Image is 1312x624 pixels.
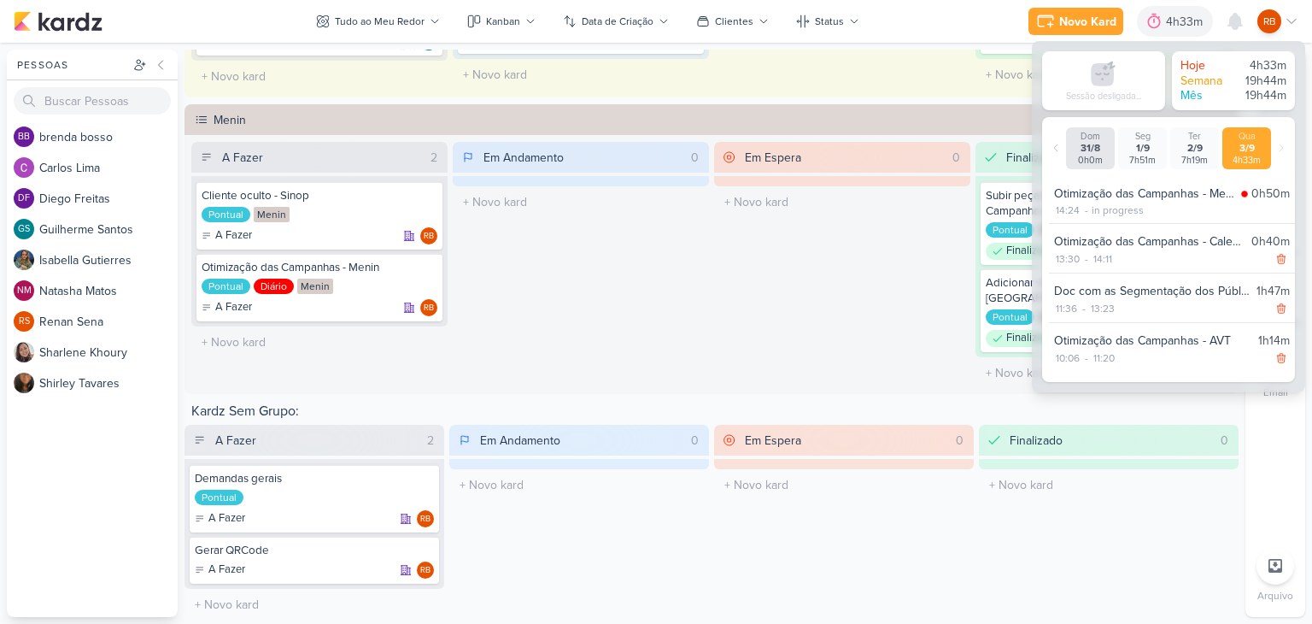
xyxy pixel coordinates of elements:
[39,251,178,269] div: I s a b e l l a G u t i e r r e s
[14,57,130,73] div: Pessoas
[1081,350,1092,366] div: -
[184,401,1239,425] div: Kardz Sem Grupo:
[1241,191,1248,197] img: tracking
[39,282,178,300] div: N a t a s h a M a t o s
[1122,155,1163,166] div: 7h51m
[14,311,34,332] div: Renan Sena
[39,313,178,331] div: R e n a n S e n a
[1054,350,1081,366] div: 10:06
[1054,203,1081,218] div: 14:24
[14,280,34,301] div: Natasha Matos
[1174,142,1215,155] div: 2/9
[424,233,434,241] p: RB
[1258,332,1290,350] div: 1h14m
[417,562,434,579] div: Responsável: Rogerio Bispo
[1054,185,1234,203] div: Otimização das Campanhas - Menin
[14,127,34,147] div: brenda bosso
[14,188,34,209] div: Diego Freitas
[1069,155,1111,166] div: 0h0m
[1092,251,1114,267] div: 14:11
[456,190,706,215] input: + Novo kard
[1251,233,1290,250] div: 0h40m
[195,471,434,486] div: Demandas gerais
[417,510,434,527] div: Responsável: Rogerio Bispo
[420,227,437,244] div: Responsável: Rogerio Bispo
[202,260,437,275] div: Otimização das Campanhas - Menin
[986,275,1221,306] div: Adicionar vídeos na campanha de Google - Parque das Flores
[18,225,30,234] p: GS
[1028,8,1123,35] button: Novo Kard
[1122,142,1163,155] div: 1/9
[1066,91,1141,102] div: Sessão desligada...
[480,432,560,450] div: Em Andamento
[420,227,437,244] div: Rogerio Bispo
[1069,131,1111,142] div: Dom
[424,149,444,167] div: 2
[202,207,250,222] div: Pontual
[986,222,1034,238] div: Pontual
[1174,131,1215,142] div: Ter
[745,149,801,167] div: Em Espera
[1180,88,1232,103] div: Mês
[1054,301,1079,316] div: 11:36
[986,330,1062,347] div: Finalizado
[986,309,1034,325] div: Pontual
[1263,14,1276,29] p: RB
[1054,332,1251,350] div: Otimização das Campanhas - AVT
[254,207,290,222] div: Menin
[39,128,178,146] div: b r e n d a b o s s o
[982,473,1235,497] input: + Novo kard
[420,299,437,316] div: Rogerio Bispo
[215,432,256,450] div: A Fazer
[1059,13,1116,31] div: Novo Kard
[14,87,171,115] input: Buscar Pessoas
[14,373,34,393] img: Shirley Tavares
[745,432,801,450] div: Em Espera
[18,194,30,203] p: DF
[195,64,444,89] input: + Novo kard
[297,279,333,294] div: Menin
[202,227,252,244] div: A Fazer
[1010,432,1063,450] div: Finalizado
[1089,301,1116,316] div: 13:23
[1174,155,1215,166] div: 7h19m
[684,149,706,167] div: 0
[424,304,434,313] p: RB
[14,250,34,270] img: Isabella Gutierres
[1006,243,1055,260] p: Finalizado
[14,219,34,239] div: Guilherme Santos
[986,188,1221,219] div: Subir peças novas - Verona - Campanha Alcance
[453,473,706,497] input: + Novo kard
[949,432,970,450] div: 0
[420,299,437,316] div: Responsável: Rogerio Bispo
[1069,142,1111,155] div: 31/8
[195,510,245,527] div: A Fazer
[1006,330,1055,347] p: Finalizado
[14,342,34,362] img: Sharlene Khoury
[1079,301,1089,316] div: -
[1180,74,1232,89] div: Semana
[215,299,252,316] p: A Fazer
[1214,432,1235,450] div: 0
[17,286,32,296] p: NM
[208,510,245,527] p: A Fazer
[214,111,1233,129] div: Menin
[215,227,252,244] p: A Fazer
[195,562,245,579] div: A Fazer
[1180,58,1232,74] div: Hoje
[39,221,178,238] div: G u i l h e r m e S a n t o s
[195,543,434,558] div: Gerar QRCode
[1226,131,1268,142] div: Qua
[39,159,178,177] div: C a r l o s L i m a
[202,279,250,294] div: Pontual
[1081,251,1092,267] div: -
[39,374,178,392] div: S h i r l e y T a v a r e s
[208,562,245,579] p: A Fazer
[39,190,178,208] div: D i e g o F r e i t a s
[19,317,30,327] p: RS
[456,62,706,87] input: + Novo kard
[14,11,102,32] img: kardz.app
[420,567,430,575] p: RB
[684,432,706,450] div: 0
[1092,350,1116,366] div: 11:20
